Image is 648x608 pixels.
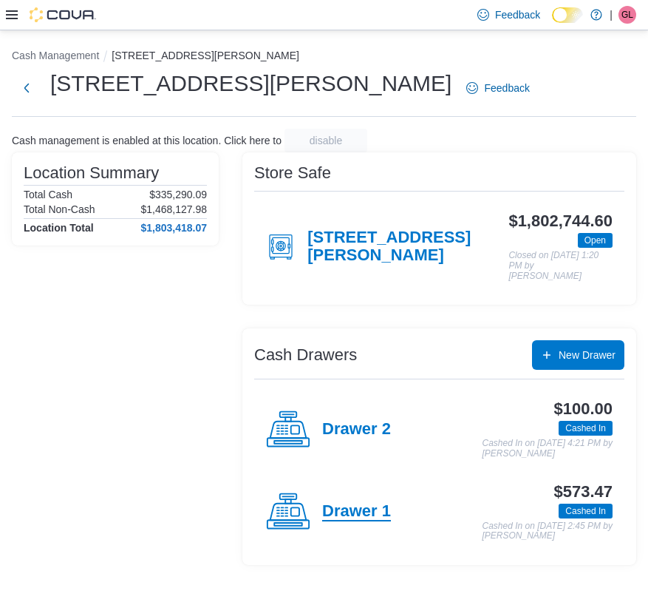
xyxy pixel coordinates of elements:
[495,7,540,22] span: Feedback
[508,251,613,281] p: Closed on [DATE] 1:20 PM by [PERSON_NAME]
[565,504,606,518] span: Cashed In
[322,502,391,521] h4: Drawer 1
[12,50,99,61] button: Cash Management
[484,81,529,95] span: Feedback
[565,422,606,435] span: Cashed In
[24,164,159,182] h3: Location Summary
[112,50,299,61] button: [STREET_ADDRESS][PERSON_NAME]
[559,348,615,362] span: New Drawer
[618,6,636,24] div: Gillio Lago
[322,420,391,439] h4: Drawer 2
[460,73,535,103] a: Feedback
[12,135,282,146] p: Cash management is enabled at this location. Click here to
[621,6,633,24] span: GL
[24,189,72,200] h6: Total Cash
[12,48,636,66] nav: An example of EuiBreadcrumbs
[12,73,41,103] button: Next
[578,233,613,248] span: Open
[24,222,94,234] h4: Location Total
[532,340,624,370] button: New Drawer
[254,164,331,182] h3: Store Safe
[24,203,95,215] h6: Total Non-Cash
[559,421,613,436] span: Cashed In
[149,189,207,200] p: $335,290.09
[559,504,613,519] span: Cashed In
[552,23,553,24] span: Dark Mode
[310,133,342,148] span: disable
[552,7,583,23] input: Dark Mode
[508,212,613,230] h3: $1,802,744.60
[554,400,613,418] h3: $100.00
[554,483,613,501] h3: $573.47
[284,129,367,152] button: disable
[254,346,357,364] h3: Cash Drawers
[140,222,207,234] h4: $1,803,418.07
[140,203,207,215] p: $1,468,127.98
[584,234,606,247] span: Open
[482,439,613,459] p: Cashed In on [DATE] 4:21 PM by [PERSON_NAME]
[482,521,613,541] p: Cashed In on [DATE] 2:45 PM by [PERSON_NAME]
[30,7,96,22] img: Cova
[307,229,508,266] h4: [STREET_ADDRESS][PERSON_NAME]
[50,69,451,98] h1: [STREET_ADDRESS][PERSON_NAME]
[610,6,613,24] p: |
